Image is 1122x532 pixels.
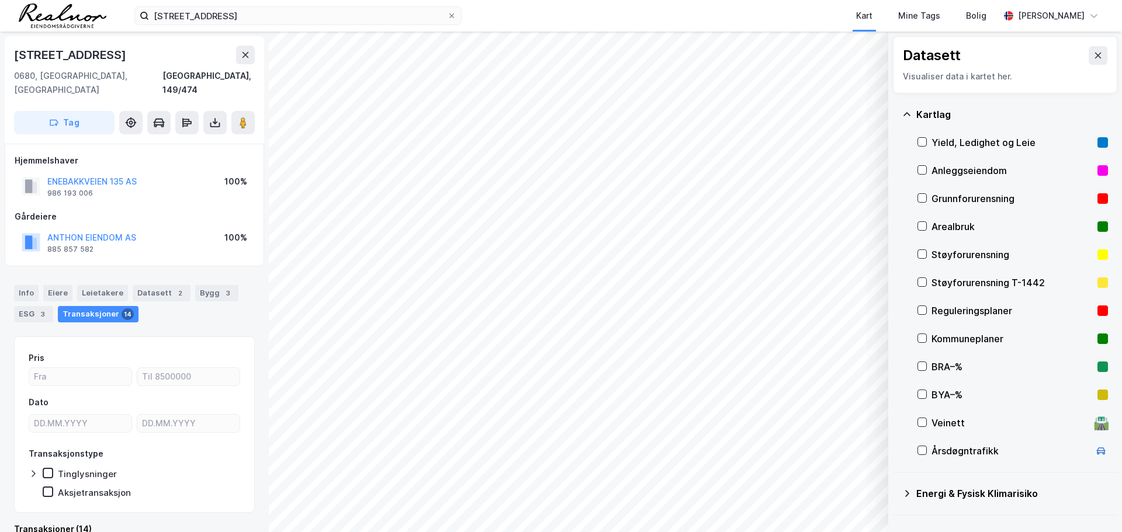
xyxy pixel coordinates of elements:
div: BYA–% [931,388,1093,402]
div: 3 [222,287,234,299]
div: Datasett [903,46,961,65]
div: 0680, [GEOGRAPHIC_DATA], [GEOGRAPHIC_DATA] [14,69,162,97]
div: Info [14,285,39,301]
div: Arealbruk [931,220,1093,234]
div: Grunnforurensning [931,192,1093,206]
div: Kart [856,9,872,23]
button: Tag [14,111,115,134]
div: Støyforurensning [931,248,1093,262]
div: Bygg [195,285,238,301]
div: Aksjetransaksjon [58,487,131,498]
input: DD.MM.YYYY [29,415,131,432]
div: [PERSON_NAME] [1018,9,1085,23]
div: Leietakere [77,285,128,301]
div: Tinglysninger [58,468,117,479]
div: Transaksjonstype [29,447,103,461]
input: Fra [29,368,131,385]
div: 100% [224,175,247,189]
div: BRA–% [931,360,1093,374]
div: 14 [122,308,134,320]
div: Hjemmelshaver [15,154,254,168]
div: Anleggseiendom [931,164,1093,178]
div: Kartlag [916,107,1108,121]
div: 100% [224,231,247,245]
div: Reguleringsplaner [931,304,1093,318]
img: realnor-logo.934646d98de889bb5806.png [19,4,106,28]
div: Mine Tags [898,9,940,23]
div: Transaksjoner [58,306,138,322]
div: Kontrollprogram for chat [1064,476,1122,532]
div: ESG [14,306,53,322]
div: Årsdøgntrafikk [931,444,1089,458]
input: DD.MM.YYYY [137,415,240,432]
div: [GEOGRAPHIC_DATA], 149/474 [162,69,255,97]
div: Kommuneplaner [931,332,1093,346]
div: Bolig [966,9,986,23]
div: Energi & Fysisk Klimarisiko [916,486,1108,500]
div: Visualiser data i kartet her. [903,69,1107,84]
div: Veinett [931,416,1089,430]
div: 3 [37,308,49,320]
div: [STREET_ADDRESS] [14,46,129,64]
div: Datasett [133,285,191,301]
div: 885 857 582 [47,245,93,254]
div: Eiere [43,285,72,301]
div: Yield, Ledighet og Leie [931,135,1093,149]
div: 986 193 006 [47,189,93,198]
div: Støyforurensning T-1442 [931,276,1093,290]
div: Dato [29,395,49,409]
div: Gårdeiere [15,210,254,224]
div: 2 [174,287,186,299]
div: Pris [29,351,44,365]
input: Søk på adresse, matrikkel, gårdeiere, leietakere eller personer [149,7,447,25]
input: Til 8500000 [137,368,240,385]
div: 🛣️ [1093,415,1109,430]
iframe: Chat Widget [1064,476,1122,532]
